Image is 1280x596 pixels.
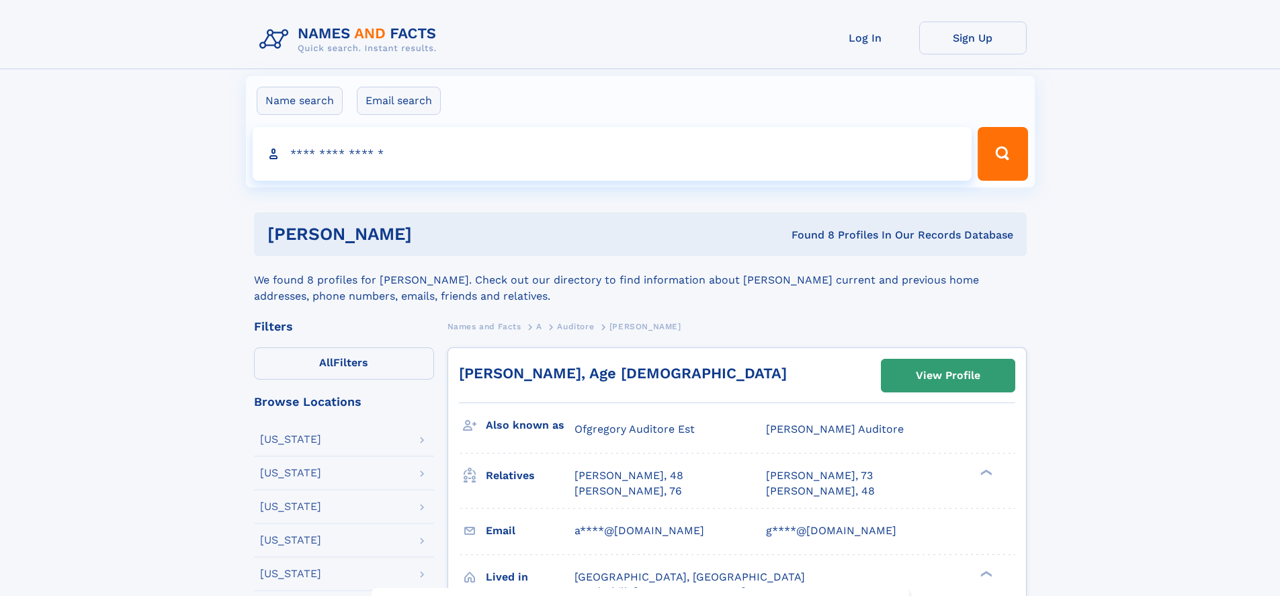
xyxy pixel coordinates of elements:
[601,228,1013,243] div: Found 8 Profiles In Our Records Database
[536,322,542,331] span: A
[766,484,875,499] a: [PERSON_NAME], 48
[357,87,441,115] label: Email search
[254,347,434,380] label: Filters
[260,568,321,579] div: [US_STATE]
[574,423,695,435] span: Ofgregory Auditore Est
[766,468,873,483] a: [PERSON_NAME], 73
[319,356,333,369] span: All
[260,535,321,546] div: [US_STATE]
[882,359,1015,392] a: View Profile
[254,22,447,58] img: Logo Names and Facts
[916,360,980,391] div: View Profile
[447,318,521,335] a: Names and Facts
[254,256,1027,304] div: We found 8 profiles for [PERSON_NAME]. Check out our directory to find information about [PERSON_...
[459,365,787,382] a: [PERSON_NAME], Age [DEMOGRAPHIC_DATA]
[254,396,434,408] div: Browse Locations
[977,468,993,477] div: ❯
[260,434,321,445] div: [US_STATE]
[254,321,434,333] div: Filters
[486,519,574,542] h3: Email
[557,322,594,331] span: Auditore
[574,468,683,483] a: [PERSON_NAME], 48
[574,570,805,583] span: [GEOGRAPHIC_DATA], [GEOGRAPHIC_DATA]
[486,414,574,437] h3: Also known as
[267,226,602,243] h1: [PERSON_NAME]
[919,22,1027,54] a: Sign Up
[253,127,972,181] input: search input
[536,318,542,335] a: A
[977,569,993,578] div: ❯
[609,322,681,331] span: [PERSON_NAME]
[486,566,574,589] h3: Lived in
[260,501,321,512] div: [US_STATE]
[978,127,1027,181] button: Search Button
[766,423,904,435] span: [PERSON_NAME] Auditore
[812,22,919,54] a: Log In
[574,484,682,499] a: [PERSON_NAME], 76
[260,468,321,478] div: [US_STATE]
[257,87,343,115] label: Name search
[486,464,574,487] h3: Relatives
[557,318,594,335] a: Auditore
